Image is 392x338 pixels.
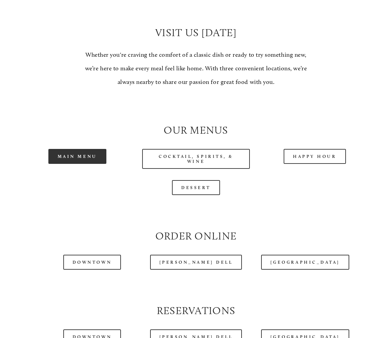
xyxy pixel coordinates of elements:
[24,304,368,318] h2: Reservations
[48,149,106,164] a: Main Menu
[150,255,242,270] a: [PERSON_NAME] Dell
[284,149,346,164] a: Happy Hour
[261,255,349,270] a: [GEOGRAPHIC_DATA]
[142,149,250,169] a: Cocktail, Spirits, & Wine
[24,229,368,243] h2: Order Online
[63,255,121,270] a: Downtown
[24,123,368,138] h2: Our Menus
[172,180,220,195] a: Dessert
[83,48,309,89] p: Whether you're craving the comfort of a classic dish or ready to try something new, we’re here to...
